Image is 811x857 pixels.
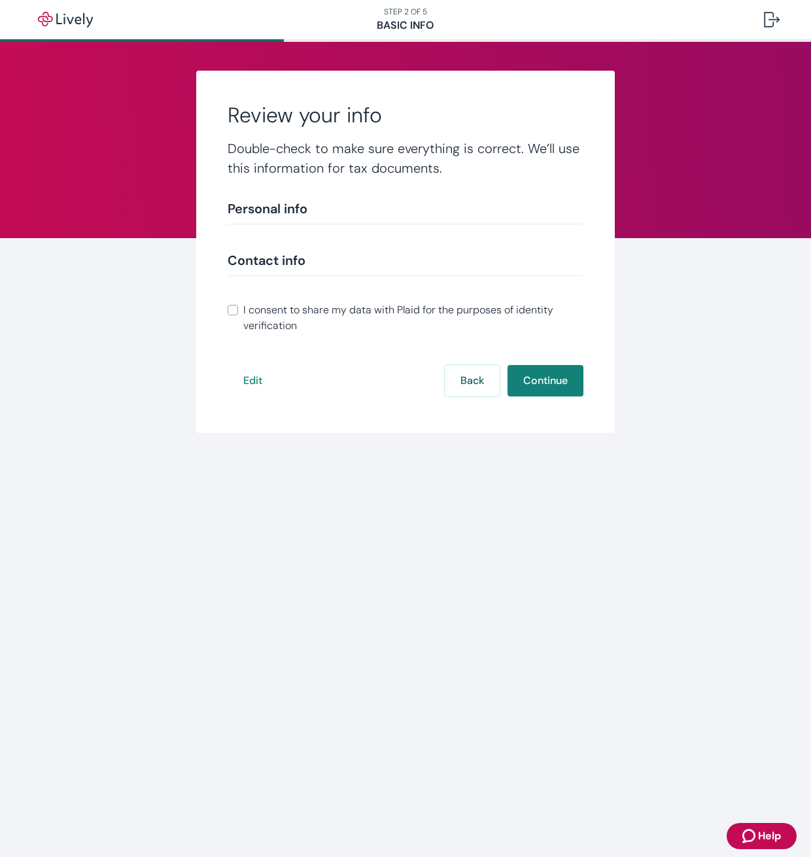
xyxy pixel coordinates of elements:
img: Lively [29,12,102,27]
button: Log out [753,4,790,35]
button: Edit [228,365,278,396]
button: Zendesk support iconHelp [727,823,797,849]
h4: Double-check to make sure everything is correct. We’ll use this information for tax documents. [228,139,583,178]
button: Back [445,365,500,396]
button: Continue [508,365,583,396]
h2: Review your info [228,102,583,128]
div: Contact info [228,251,583,270]
span: I consent to share my data with Plaid for the purposes of identity verification [243,302,583,334]
div: Personal info [228,199,583,219]
span: Help [758,828,781,844]
svg: Zendesk support icon [742,828,758,844]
